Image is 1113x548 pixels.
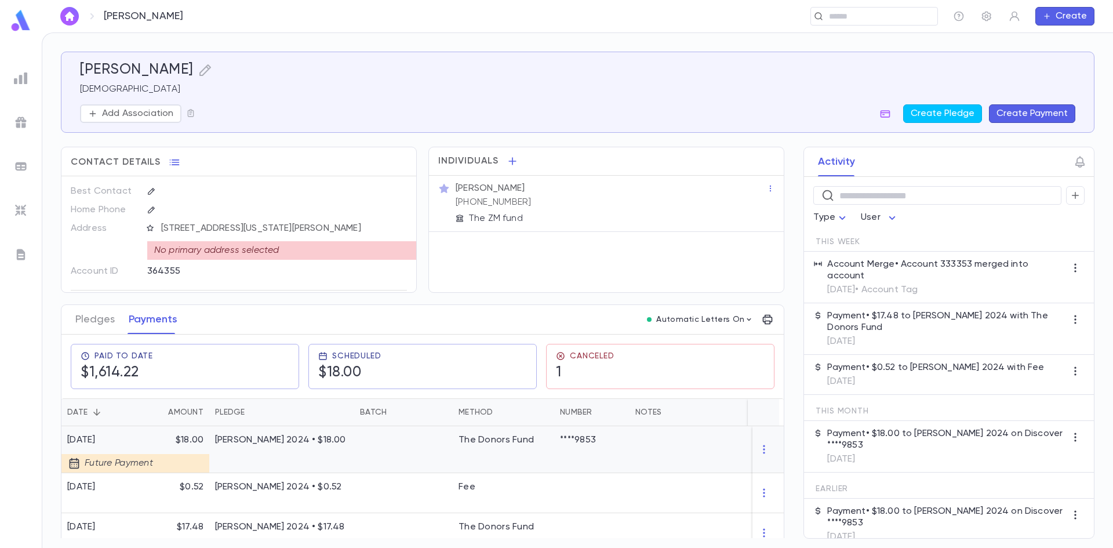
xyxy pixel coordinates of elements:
p: Payment • $17.48 to [PERSON_NAME] 2024 with The Donors Fund [827,310,1066,333]
span: Canceled [570,351,614,361]
div: Fee [459,481,475,493]
img: campaigns_grey.99e729a5f7ee94e3726e6486bddda8f1.svg [14,115,28,129]
span: Type [813,213,835,222]
button: Create [1035,7,1094,26]
div: Future Payment [61,454,160,473]
div: No primary address selected [147,241,417,260]
span: This Month [816,407,868,416]
p: Automatic Letters On [656,315,744,324]
div: Method [453,398,554,426]
span: Earlier [816,484,848,493]
div: Batch [360,398,387,426]
p: [PERSON_NAME] 2024 • $0.52 [215,481,348,493]
h5: $1,614.22 [81,364,153,382]
p: Account Merge • Account 333353 merged into account [827,259,1066,282]
div: User [861,206,899,229]
span: This Week [816,237,860,246]
p: [PERSON_NAME] 2024 • $17.48 [215,521,348,533]
p: Home Phone [71,201,137,219]
span: Contact Details [71,157,161,168]
div: The Donors Fund [459,521,534,533]
button: Automatic Letters On [642,311,758,328]
p: [PERSON_NAME] 2024 • $18.00 [215,434,348,446]
button: Pledges [75,305,115,334]
p: Payment • $18.00 to [PERSON_NAME] 2024 on Discover ****9853 [827,428,1066,451]
img: letters_grey.7941b92b52307dd3b8a917253454ce1c.svg [14,248,28,262]
button: Create Pledge [903,104,982,123]
img: home_white.a664292cf8c1dea59945f0da9f25487c.svg [63,12,77,21]
span: Scheduled [332,351,381,361]
div: Number [554,398,630,426]
div: Date [67,398,88,426]
p: [DATE] [827,531,1066,543]
p: [PHONE_NUMBER] [456,197,531,208]
div: [DATE] [67,521,96,533]
span: Paid To Date [94,351,153,361]
div: Date [61,398,140,426]
img: imports_grey.530a8a0e642e233f2baf0ef88e8c9fcb.svg [14,204,28,217]
div: 364355 [147,262,350,280]
p: [DATE] • Account Tag [827,284,1066,296]
div: Notes [635,398,661,426]
button: Sort [88,403,106,422]
p: [PERSON_NAME] [456,183,525,194]
p: $17.48 [177,521,203,533]
p: The ZM fund [468,213,523,224]
p: Add Association [102,108,173,119]
div: [DATE] [67,481,96,493]
div: [DATE] [67,434,154,446]
p: Payment • $0.52 to [PERSON_NAME] 2024 with Fee [827,362,1044,373]
span: [STREET_ADDRESS][US_STATE][PERSON_NAME] [157,223,408,234]
p: Address [71,219,137,238]
p: Payment • $18.00 to [PERSON_NAME] 2024 on Discover ****9853 [827,506,1066,529]
img: reports_grey.c525e4749d1bce6a11f5fe2a8de1b229.svg [14,71,28,85]
p: $18.00 [146,434,203,446]
p: [DEMOGRAPHIC_DATA] [80,84,1075,95]
div: Batch [354,398,453,426]
button: Create Payment [989,104,1075,123]
p: [PERSON_NAME] [104,10,183,23]
div: Type [813,206,849,229]
p: [DATE] [827,376,1044,387]
span: User [861,213,881,222]
img: logo [9,9,32,32]
button: Payments [129,305,177,334]
p: Account ID [71,262,137,281]
div: Pledge [215,398,245,426]
h5: 1 [556,364,614,382]
h5: $18.00 [318,364,381,382]
p: $0.52 [180,481,203,493]
h5: [PERSON_NAME] [80,61,194,79]
button: Add Association [80,104,181,123]
div: Method [459,398,493,426]
div: Amount [168,398,203,426]
div: The Donors Fund [459,434,534,446]
div: Amount [140,398,209,426]
div: Number [560,398,592,426]
div: Pledge [209,398,354,426]
p: [DATE] [827,336,1066,347]
p: [DATE] [827,453,1066,465]
button: Activity [818,147,855,176]
div: Notes [630,398,774,426]
p: Best Contact [71,182,137,201]
img: batches_grey.339ca447c9d9533ef1741baa751efc33.svg [14,159,28,173]
span: Individuals [438,155,499,167]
